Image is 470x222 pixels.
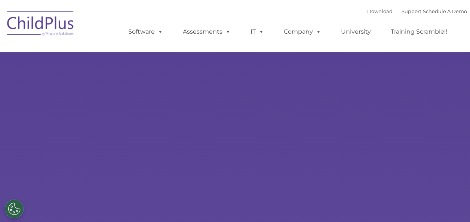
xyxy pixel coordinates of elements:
a: Software [121,24,171,39]
a: Training Scramble!! [383,24,455,39]
a: Assessments [175,24,238,39]
a: Download [367,8,393,14]
a: Schedule A Demo [423,8,467,14]
a: University [334,24,378,39]
img: ChildPlus by Procare Solutions [3,6,78,43]
a: Support [402,8,421,14]
a: IT [243,24,271,39]
a: Company [276,24,329,39]
button: Cookies Settings [5,200,24,218]
font: | [367,8,467,14]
